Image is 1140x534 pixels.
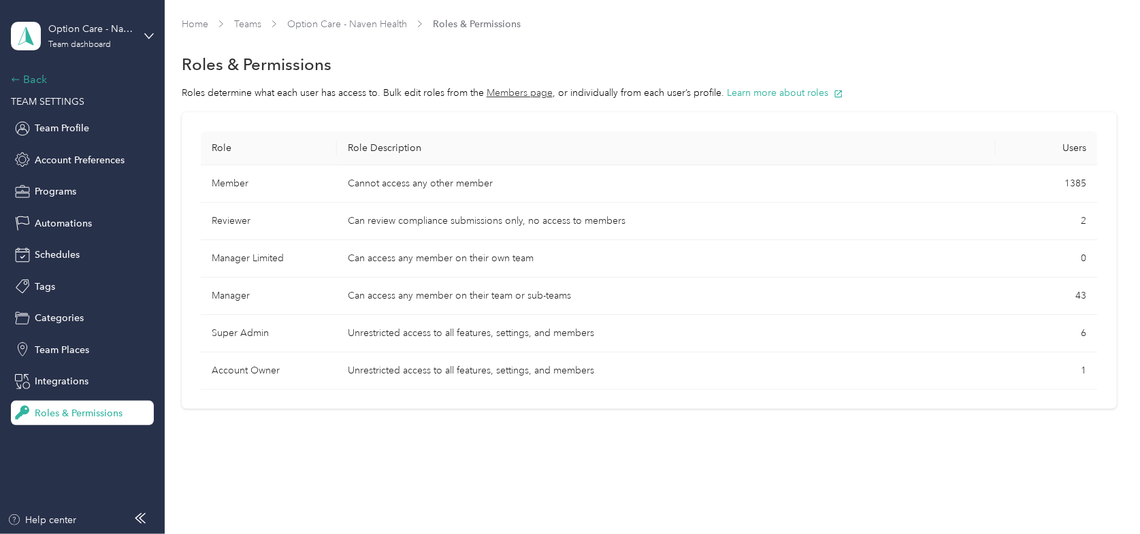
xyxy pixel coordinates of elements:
[1081,327,1087,339] span: 6
[337,352,996,390] td: Unrestricted access to all features, settings, and members
[35,406,123,420] span: Roles & Permissions
[11,96,84,107] span: TEAM SETTINGS
[287,18,407,30] a: Option Care - Naven Health
[487,86,553,100] button: Members page
[1065,178,1087,189] span: 1385
[35,121,89,135] span: Team Profile
[201,165,337,203] td: Member
[201,278,337,315] td: Manager
[35,280,55,294] span: Tags
[35,153,125,167] span: Account Preferences
[201,240,337,278] td: Manager Limited
[337,240,996,278] td: Can access any member on their own team
[7,513,77,527] button: Help center
[11,71,147,88] div: Back
[201,315,337,352] td: Super Admin
[1064,458,1140,534] iframe: Everlance-gr Chat Button Frame
[201,203,337,240] td: Reviewer
[337,165,996,203] td: Cannot access any other member
[1081,252,1087,264] span: 0
[35,184,76,199] span: Programs
[182,18,208,30] a: Home
[201,352,337,390] td: Account Owner
[35,311,84,325] span: Categories
[433,17,521,31] span: Roles & Permissions
[35,343,89,357] span: Team Places
[996,131,1098,165] th: Users
[1081,215,1087,227] span: 2
[35,374,88,388] span: Integrations
[1076,290,1087,301] span: 43
[337,315,996,352] td: Unrestricted access to all features, settings, and members
[182,86,1117,100] div: Roles determine what each user has access to. Bulk edit roles from the , or individually from eac...
[48,22,133,36] div: Option Care - Naven Health
[727,86,843,100] button: Learn more about roles
[35,216,92,231] span: Automations
[35,248,80,262] span: Schedules
[337,203,996,240] td: Can review compliance submissions only, no access to members
[234,18,261,30] a: Teams
[182,57,331,71] h1: Roles & Permissions
[337,278,996,315] td: Can access any member on their team or sub-teams
[201,131,337,165] th: Role
[1081,365,1087,376] span: 1
[337,131,996,165] th: Role Description
[48,41,111,49] div: Team dashboard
